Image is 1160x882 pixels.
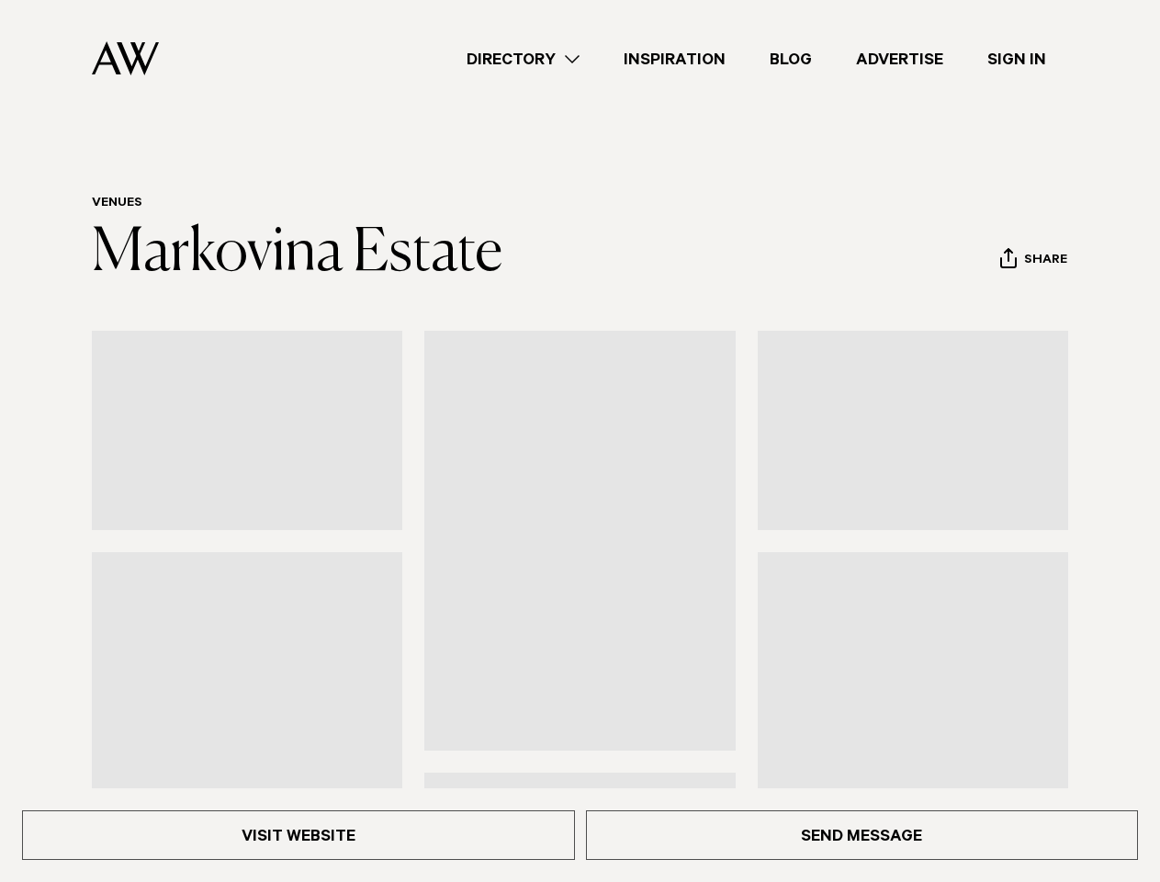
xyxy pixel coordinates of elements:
[1024,253,1067,270] span: Share
[748,47,834,72] a: Blog
[92,331,402,530] a: Wine barrels at Markovina Estate
[965,47,1068,72] a: Sign In
[999,247,1068,275] button: Share
[834,47,965,72] a: Advertise
[22,810,575,860] a: Visit Website
[445,47,602,72] a: Directory
[92,197,142,211] a: Venues
[602,47,748,72] a: Inspiration
[92,224,502,283] a: Markovina Estate
[424,331,735,751] a: Ceremony styling at Markovina Estate
[92,41,159,75] img: Auckland Weddings Logo
[586,810,1139,860] a: Send Message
